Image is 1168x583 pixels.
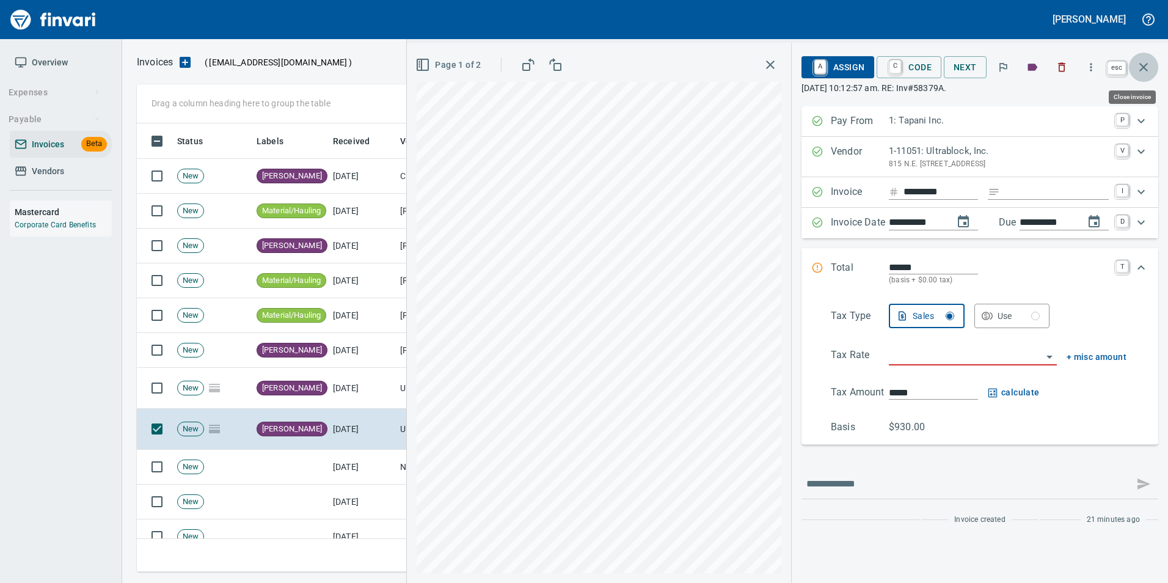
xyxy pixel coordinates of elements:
[395,229,517,263] td: [PERSON_NAME] Co (1-23227)
[137,55,173,70] nav: breadcrumb
[178,345,203,356] span: New
[814,60,826,73] a: A
[831,420,889,435] p: Basis
[1116,215,1128,227] a: D
[801,106,1158,137] div: Expand
[1079,207,1109,237] button: change due date
[954,514,1006,526] span: Invoice created
[151,97,330,109] p: Drag a column heading here to group the table
[257,345,327,356] span: [PERSON_NAME]
[395,368,517,409] td: Ultrablock, Inc. (1-11051)
[328,450,395,485] td: [DATE]
[1108,61,1126,75] a: esc
[178,461,203,473] span: New
[257,134,283,148] span: Labels
[990,54,1017,81] button: Flag
[395,409,517,450] td: Ultrablock, Inc. (1-11051)
[889,420,947,435] p: $930.00
[949,207,978,237] button: change date
[32,137,64,152] span: Invoices
[913,309,954,324] div: Sales
[954,60,977,75] span: Next
[137,55,173,70] p: Invoices
[1129,469,1158,499] span: This records your message into the invoice and notifies anyone mentioned
[1053,13,1126,26] h5: [PERSON_NAME]
[831,348,889,365] p: Tax Rate
[1116,260,1128,273] a: T
[801,177,1158,208] div: Expand
[15,221,96,229] a: Corporate Card Benefits
[889,60,901,73] a: C
[1116,144,1128,156] a: V
[9,112,101,127] span: Payable
[1019,54,1046,81] button: Labels
[400,134,456,148] span: Vendor / From
[333,134,385,148] span: Click to Sort
[328,485,395,519] td: [DATE]
[7,5,99,34] img: Finvari
[831,260,889,287] p: Total
[177,134,203,148] span: Status
[81,137,107,151] span: Beta
[988,186,1000,198] svg: Invoice description
[257,170,327,182] span: [PERSON_NAME]
[208,56,348,68] span: [EMAIL_ADDRESS][DOMAIN_NAME]
[831,385,889,400] p: Tax Amount
[178,383,203,394] span: New
[886,57,932,78] span: Code
[178,240,203,252] span: New
[328,409,395,450] td: [DATE]
[1087,514,1140,526] span: 21 minutes ago
[400,134,472,148] span: Click to Sort
[328,333,395,368] td: [DATE]
[257,134,299,148] span: Click to Sort
[15,205,112,219] h6: Mastercard
[889,144,1109,158] p: 1-11051: Ultrablock, Inc.
[1041,348,1058,365] button: Open
[328,263,395,298] td: [DATE]
[889,158,1109,170] p: 815 N.E. [STREET_ADDRESS]
[178,496,203,508] span: New
[1116,185,1128,197] a: I
[173,55,197,70] button: Upload an Invoice
[999,215,1057,230] p: Due
[328,229,395,263] td: [DATE]
[178,205,203,217] span: New
[328,368,395,409] td: [DATE]
[831,114,889,130] p: Pay From
[801,299,1158,445] div: Expand
[811,57,864,78] span: Assign
[418,57,481,73] span: Page 1 of 2
[178,170,203,182] span: New
[831,309,889,328] p: Tax Type
[178,310,203,321] span: New
[328,194,395,229] td: [DATE]
[988,385,1040,400] span: calculate
[178,275,203,287] span: New
[831,144,889,170] p: Vendor
[801,82,1158,94] p: [DATE] 10:12:57 am. RE: Inv#58379A.
[204,424,225,433] span: Pages Split
[197,56,352,68] p: ( )
[1116,114,1128,126] a: P
[395,159,517,194] td: Clear Creek Systems, Inc. (1-24579)
[889,114,1109,128] p: 1: Tapani Inc.
[1048,54,1075,81] button: Discard
[204,383,225,392] span: Pages Split
[177,134,219,148] span: Click to Sort
[328,519,395,554] td: [DATE]
[257,424,327,435] span: [PERSON_NAME]
[801,248,1158,299] div: Expand
[257,383,327,394] span: [PERSON_NAME]
[1067,350,1126,365] span: + misc amount
[395,450,517,485] td: NC Machinery Co. Inc (1-10695)
[257,275,326,287] span: Material/Hauling
[178,424,203,435] span: New
[801,137,1158,177] div: Expand
[1078,54,1104,81] button: More
[998,309,1040,324] div: Use
[257,240,327,252] span: [PERSON_NAME]
[257,205,326,217] span: Material/Hauling
[801,208,1158,238] div: Expand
